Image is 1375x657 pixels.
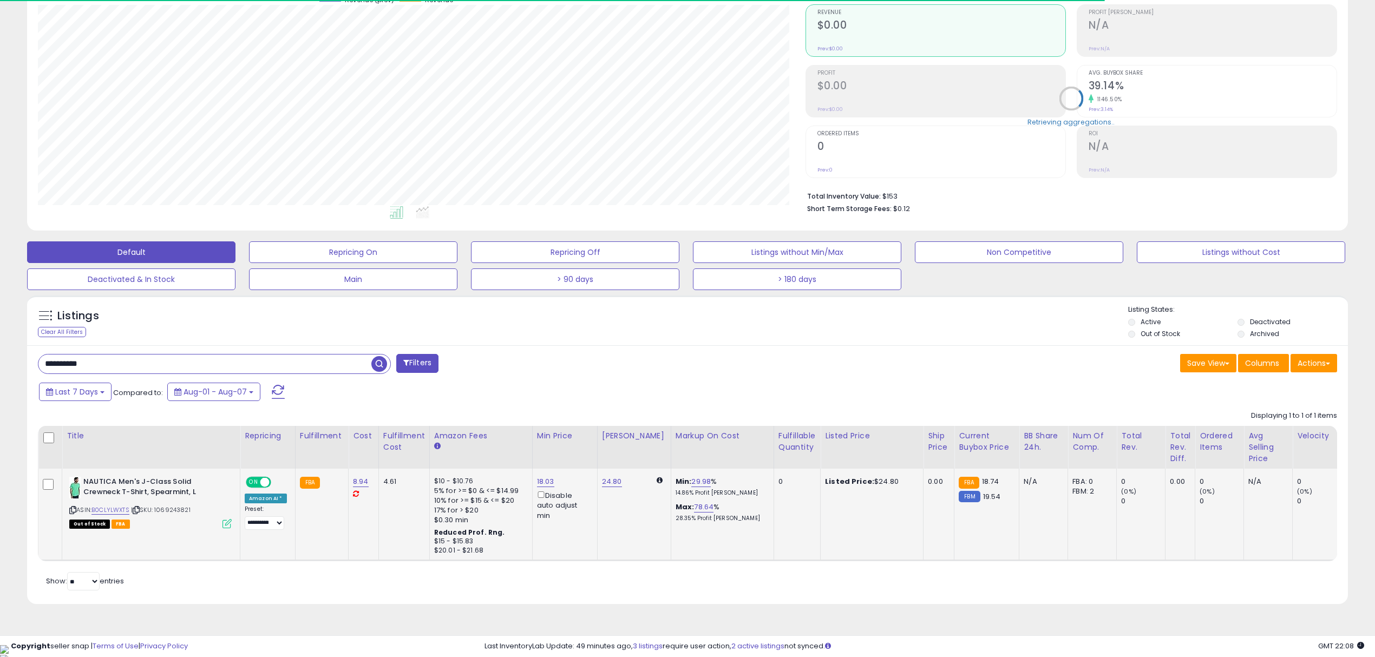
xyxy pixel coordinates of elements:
[93,641,139,651] a: Terms of Use
[1180,354,1236,372] button: Save View
[112,520,130,529] span: FBA
[915,241,1123,263] button: Non Competitive
[1137,241,1345,263] button: Listings without Cost
[602,476,622,487] a: 24.80
[537,430,593,442] div: Min Price
[1027,117,1115,127] div: Retrieving aggregations..
[1072,477,1108,487] div: FBA: 0
[434,442,441,451] small: Amazon Fees.
[1291,354,1337,372] button: Actions
[1024,430,1063,453] div: BB Share 24h.
[778,430,816,453] div: Fulfillable Quantity
[825,430,919,442] div: Listed Price
[1297,487,1312,496] small: (0%)
[113,387,163,398] span: Compared to:
[131,505,191,514] span: | SKU: 1069243821
[300,477,320,489] small: FBA
[731,641,784,651] a: 2 active listings
[928,477,946,487] div: 0.00
[825,476,874,487] b: Listed Price:
[537,489,589,521] div: Disable auto adjust min
[1245,358,1279,369] span: Columns
[69,477,81,498] img: 31A2u-qH78L._SL40_.jpg
[1170,430,1190,464] div: Total Rev. Diff.
[1248,477,1284,487] div: N/A
[1250,329,1279,338] label: Archived
[46,576,124,586] span: Show: entries
[671,426,774,469] th: The percentage added to the cost of goods (COGS) that forms the calculator for Min & Max prices.
[1297,477,1341,487] div: 0
[434,515,524,525] div: $0.30 min
[383,477,421,487] div: 4.61
[676,502,695,512] b: Max:
[27,241,235,263] button: Default
[27,268,235,290] button: Deactivated & In Stock
[676,502,765,522] div: %
[1200,496,1243,506] div: 0
[1121,430,1161,453] div: Total Rev.
[1128,305,1348,315] p: Listing States:
[245,505,287,530] div: Preset:
[245,430,291,442] div: Repricing
[1170,477,1187,487] div: 0.00
[1072,487,1108,496] div: FBM: 2
[825,477,915,487] div: $24.80
[1200,487,1215,496] small: (0%)
[69,477,232,527] div: ASIN:
[1121,496,1165,506] div: 0
[249,241,457,263] button: Repricing On
[928,430,950,453] div: Ship Price
[676,515,765,522] p: 28.35% Profit [PERSON_NAME]
[167,383,260,401] button: Aug-01 - Aug-07
[778,477,812,487] div: 0
[1200,477,1243,487] div: 0
[396,354,438,373] button: Filters
[676,476,692,487] b: Min:
[537,476,554,487] a: 18.03
[1200,430,1239,453] div: Ordered Items
[1141,317,1161,326] label: Active
[676,477,765,497] div: %
[383,430,425,453] div: Fulfillment Cost
[55,386,98,397] span: Last 7 Days
[434,505,524,515] div: 17% for > $20
[676,489,765,497] p: 14.86% Profit [PERSON_NAME]
[83,477,215,500] b: NAUTICA Men's J-Class Solid Crewneck T-Shirt, Spearmint, L
[1141,329,1180,338] label: Out of Stock
[471,268,679,290] button: > 90 days
[247,478,260,487] span: ON
[1297,430,1337,442] div: Velocity
[676,430,769,442] div: Markup on Cost
[959,491,980,502] small: FBM
[434,496,524,505] div: 10% for >= $15 & <= $20
[1072,430,1112,453] div: Num of Comp.
[1024,477,1059,487] div: N/A
[434,546,524,555] div: $20.01 - $21.68
[1250,317,1291,326] label: Deactivated
[471,241,679,263] button: Repricing Off
[69,520,110,529] span: All listings that are currently out of stock and unavailable for purchase on Amazon
[434,430,528,442] div: Amazon Fees
[91,505,129,515] a: B0CLYLWXTS
[602,430,666,442] div: [PERSON_NAME]
[694,502,713,513] a: 78.64
[249,268,457,290] button: Main
[1251,411,1337,421] div: Displaying 1 to 1 of 1 items
[39,383,112,401] button: Last 7 Days
[11,641,50,651] strong: Copyright
[245,494,287,503] div: Amazon AI *
[353,476,369,487] a: 8.94
[1238,354,1289,372] button: Columns
[38,327,86,337] div: Clear All Filters
[693,241,901,263] button: Listings without Min/Max
[67,430,235,442] div: Title
[1297,496,1341,506] div: 0
[140,641,188,651] a: Privacy Policy
[270,478,287,487] span: OFF
[300,430,344,442] div: Fulfillment
[959,430,1014,453] div: Current Buybox Price
[184,386,247,397] span: Aug-01 - Aug-07
[434,537,524,546] div: $15 - $15.83
[353,430,374,442] div: Cost
[1248,430,1288,464] div: Avg Selling Price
